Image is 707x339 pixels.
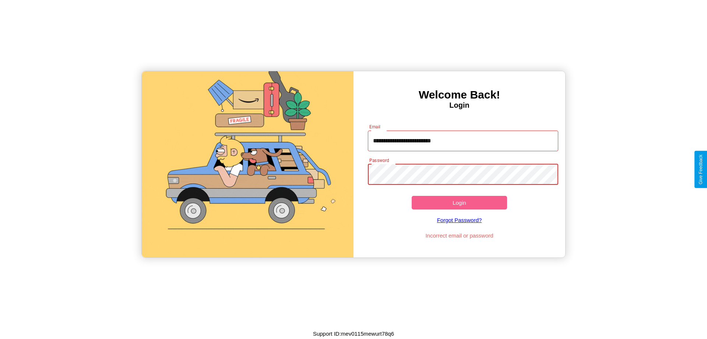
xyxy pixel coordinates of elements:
div: Give Feedback [698,155,703,184]
label: Email [369,124,381,130]
h3: Welcome Back! [353,89,565,101]
h4: Login [353,101,565,110]
label: Password [369,157,389,163]
a: Forgot Password? [364,210,555,231]
img: gif [142,71,353,257]
button: Login [412,196,507,210]
p: Incorrect email or password [364,231,555,241]
p: Support ID: mev0115mewurt78q6 [313,329,394,339]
